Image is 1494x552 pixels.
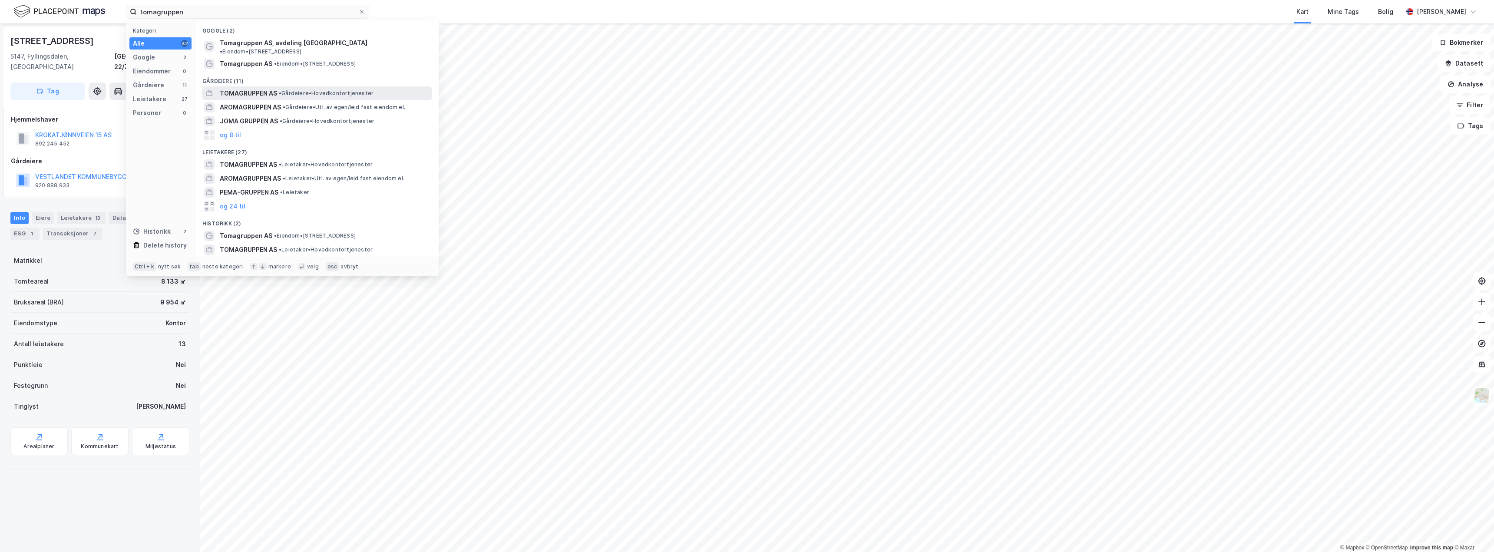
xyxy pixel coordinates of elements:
div: Miljøstatus [145,443,176,450]
div: Nei [176,360,186,370]
div: 2 [181,228,188,235]
div: avbryt [340,263,358,270]
div: nytt søk [158,263,181,270]
span: AROMAGRUPPEN AS [220,102,281,112]
span: Gårdeiere • Utl. av egen/leid fast eiendom el. [283,104,405,111]
div: Gårdeiere [11,156,189,166]
span: Leietaker [280,189,309,196]
div: Google (2) [195,20,439,36]
div: Arealplaner [23,443,54,450]
div: Ctrl + k [133,262,156,271]
span: • [283,104,285,110]
div: Eiendommer [133,66,171,76]
span: TOMAGRUPPEN AS [220,88,277,99]
div: Delete history [143,240,187,251]
div: ESG [10,228,40,240]
input: Søk på adresse, matrikkel, gårdeiere, leietakere eller personer [137,5,358,18]
div: Gårdeiere (11) [195,71,439,86]
a: OpenStreetMap [1366,545,1408,551]
button: Tag [10,83,85,100]
div: 11 [181,82,188,89]
div: 8 133 ㎡ [161,276,186,287]
div: neste kategori [202,263,243,270]
div: 13 [93,214,102,222]
div: Bolig [1378,7,1393,17]
span: Tomagruppen AS [220,231,272,241]
button: Filter [1449,96,1491,114]
div: 9 954 ㎡ [160,297,186,307]
button: Datasett [1438,55,1491,72]
span: JOMA GRUPPEN AS [220,116,278,126]
div: esc [326,262,339,271]
div: Tomteareal [14,276,49,287]
img: Z [1474,387,1490,404]
span: Tomagruppen AS [220,59,272,69]
div: Mine Tags [1328,7,1359,17]
div: Datasett [109,212,142,224]
span: Gårdeiere • Hovedkontortjenester [280,118,374,125]
div: Antall leietakere [14,339,64,349]
div: Eiendomstype [14,318,57,328]
span: Leietaker • Hovedkontortjenester [279,161,373,168]
span: Gårdeiere • Hovedkontortjenester [279,90,373,97]
div: Hjemmelshaver [11,114,189,125]
button: og 8 til [220,130,241,140]
a: Improve this map [1410,545,1453,551]
div: Matrikkel [14,255,42,266]
div: Kontor [165,318,186,328]
div: 920 888 933 [35,182,69,189]
img: logo.f888ab2527a4732fd821a326f86c7f29.svg [14,4,105,19]
div: 0 [181,68,188,75]
div: [STREET_ADDRESS] [10,34,96,48]
div: Tinglyst [14,401,39,412]
span: PEMA-GRUPPEN AS [220,187,278,198]
button: Bokmerker [1432,34,1491,51]
div: 13 [178,339,186,349]
a: Mapbox [1340,545,1364,551]
div: tab [188,262,201,271]
div: Historikk [133,226,171,237]
button: og 24 til [220,201,245,212]
div: 42 [181,40,188,47]
div: Festegrunn [14,380,48,391]
span: Leietaker • Hovedkontortjenester [279,246,373,253]
div: Personer [133,108,161,118]
div: 7 [90,229,99,238]
span: Leietaker • Utl. av egen/leid fast eiendom el. [283,175,404,182]
div: Punktleie [14,360,43,370]
div: 2 [181,54,188,61]
div: Leietakere [133,94,166,104]
div: Bruksareal (BRA) [14,297,64,307]
div: Leietakere [57,212,106,224]
div: Gårdeiere [133,80,164,90]
div: 27 [181,96,188,102]
span: Tomagruppen AS, avdeling [GEOGRAPHIC_DATA] [220,38,367,48]
iframe: Chat Widget [1451,510,1494,552]
div: Transaksjoner [43,228,102,240]
div: Nei [176,380,186,391]
span: • [280,189,283,195]
div: markere [268,263,291,270]
span: • [279,90,281,96]
div: [PERSON_NAME] [136,401,186,412]
span: TOMAGRUPPEN AS [220,159,277,170]
span: • [283,175,285,182]
button: Analyse [1440,76,1491,93]
div: Eiere [32,212,54,224]
span: • [279,161,281,168]
div: velg [307,263,319,270]
span: • [220,48,222,55]
div: Kommunekart [81,443,119,450]
div: [PERSON_NAME] [1417,7,1466,17]
span: • [279,246,281,253]
span: TOMAGRUPPEN AS [220,245,277,255]
div: Kontrollprogram for chat [1451,510,1494,552]
div: Alle [133,38,145,49]
div: 1 [27,229,36,238]
div: 5147, Fyllingsdalen, [GEOGRAPHIC_DATA] [10,51,114,72]
span: Eiendom • [STREET_ADDRESS] [274,232,356,239]
div: 0 [181,109,188,116]
span: • [280,118,282,124]
div: 892 245 452 [35,140,69,147]
span: AROMAGRUPPEN AS [220,173,281,184]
